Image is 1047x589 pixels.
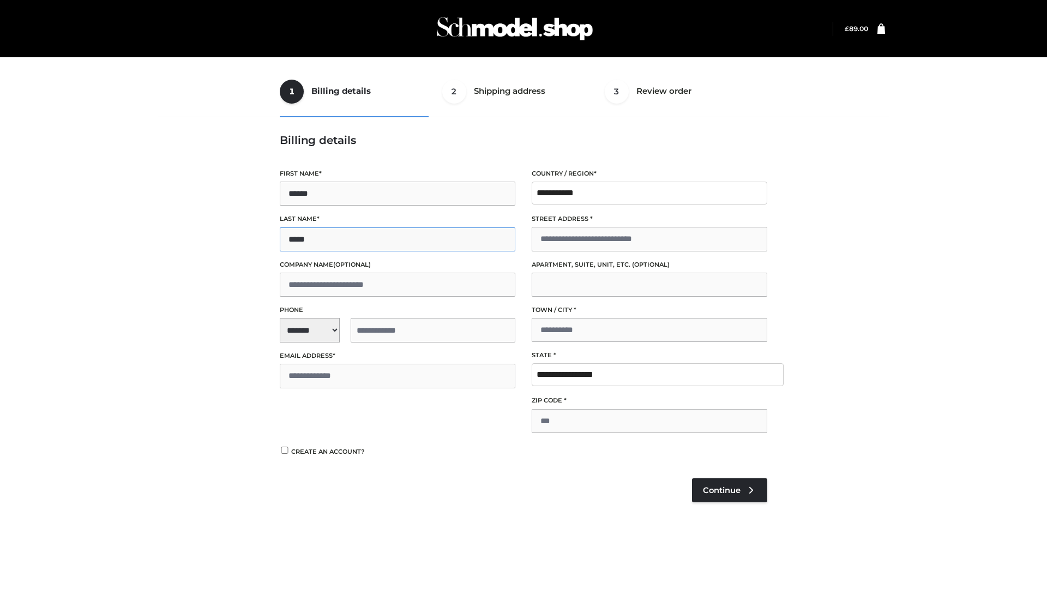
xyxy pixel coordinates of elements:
h3: Billing details [280,134,767,147]
label: Street address [532,214,767,224]
span: (optional) [632,261,670,268]
label: Apartment, suite, unit, etc. [532,260,767,270]
label: Country / Region [532,169,767,179]
span: Continue [703,485,741,495]
label: Last name [280,214,515,224]
label: ZIP Code [532,395,767,406]
input: Create an account? [280,447,290,454]
a: £89.00 [845,25,868,33]
bdi: 89.00 [845,25,868,33]
label: Phone [280,305,515,315]
label: Town / City [532,305,767,315]
label: Company name [280,260,515,270]
label: State [532,350,767,360]
span: (optional) [333,261,371,268]
img: Schmodel Admin 964 [433,7,597,50]
label: Email address [280,351,515,361]
a: Continue [692,478,767,502]
span: Create an account? [291,448,365,455]
span: £ [845,25,849,33]
label: First name [280,169,515,179]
